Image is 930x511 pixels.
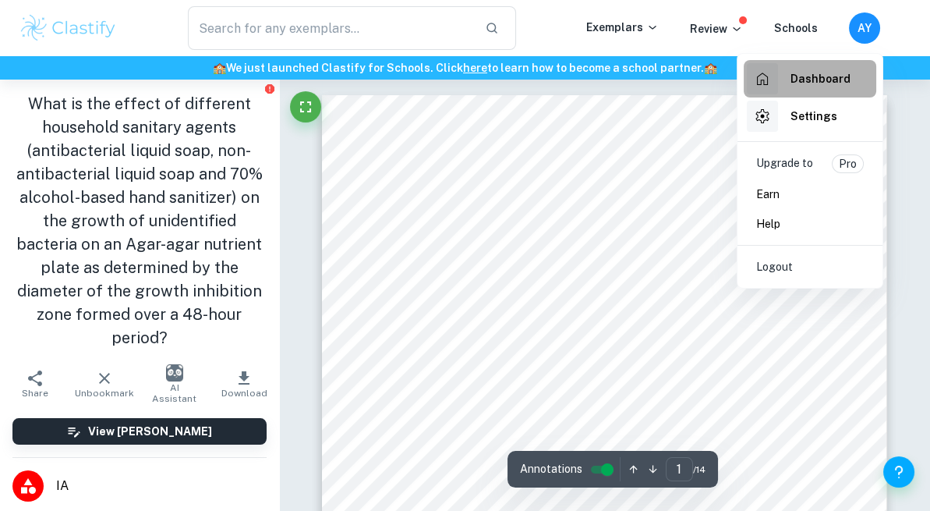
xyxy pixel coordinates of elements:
p: Earn [756,186,780,203]
p: Upgrade to [756,154,813,173]
p: Logout [756,258,793,275]
a: Dashboard [744,60,876,98]
h6: Dashboard [790,70,850,87]
h6: Settings [790,108,837,125]
a: Help [744,209,876,239]
p: Pro [838,155,858,172]
a: Earn [744,179,876,209]
a: Settings [744,98,876,135]
p: Help [756,215,780,232]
